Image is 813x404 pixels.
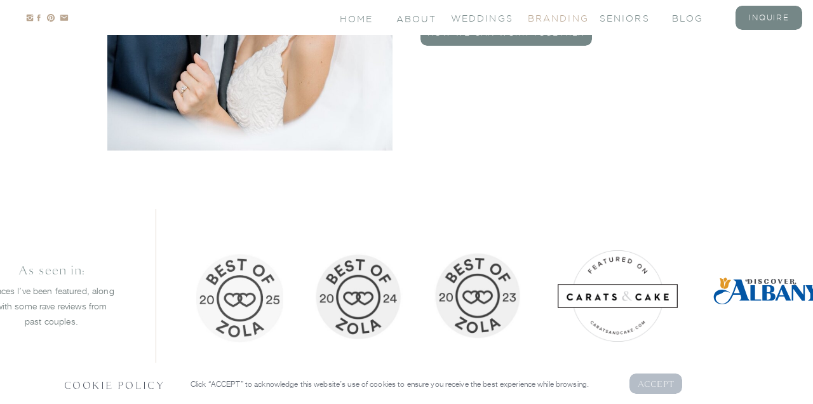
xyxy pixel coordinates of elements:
[528,12,579,23] a: branding
[396,13,434,24] a: About
[744,12,795,23] a: inquire
[672,12,723,23] a: blog
[340,13,375,24] a: Home
[427,27,592,39] a: How we can work together
[64,378,170,390] h3: Cookie policy
[600,12,650,23] a: seniors
[451,12,502,23] a: Weddings
[191,378,612,390] p: Click “ACCEPT” to acknowledge this website’s use of cookies to ensure you receive the best experi...
[638,377,675,389] p: AcCEPT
